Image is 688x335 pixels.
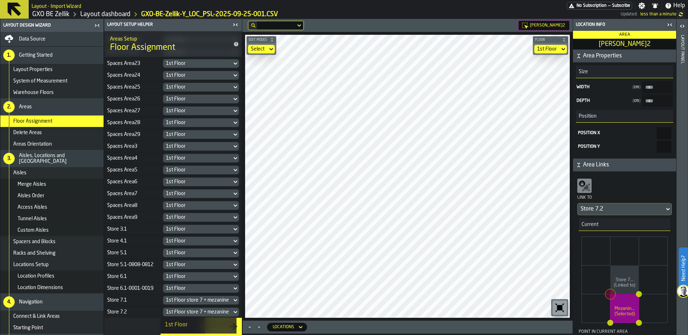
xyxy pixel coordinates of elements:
span: System of Measurement [13,78,67,84]
div: Store 7.2 [107,309,157,315]
div: Spaces Area24 [107,72,157,78]
a: link-to-/wh/i/5fa160b1-7992-442a-9057-4226e3d2ae6d/designer [80,10,130,18]
div: 1st Floor [165,321,232,329]
h2: Sub Title [110,35,225,42]
div: DropdownMenuValue-default-floor [163,189,239,198]
li: menu Getting Started [0,47,104,64]
div: Spaces Area6 [107,179,157,185]
div: Spaces Area3 [107,143,157,149]
li: menu Locations Setup [0,259,104,270]
div: DropdownMenuValue-default-floor [163,178,239,186]
div: DropdownMenuValue-floor-caa8e4e621 [163,296,239,305]
nav: Breadcrumb [32,10,326,19]
div: DropdownMenuValue-floor-caa8e4e621 [166,309,229,315]
div: Spaces Area8 [107,203,157,208]
input: react-aria7238496823-:r46: react-aria7238496823-:r46: [657,127,671,139]
div: Store 7.1 [107,297,157,303]
li: menu Layout Properties [0,64,104,75]
span: cm [632,98,641,103]
div: Store 5.1-0808-0812 [107,262,157,268]
div: DropdownMenuValue-default-floor [163,118,239,127]
label: Need Help? [679,248,687,288]
div: DropdownMenuValue-default-floor [163,237,239,245]
div: title-Floor Assignment [104,31,242,57]
header: Location Info [573,19,676,31]
label: button-toggle-Close me [230,20,240,29]
div: Spaces Area5 [107,167,157,173]
div: DropdownMenuValue-default-floor [166,274,229,279]
li: menu Access Aisles [0,202,104,213]
span: Depth [577,98,630,103]
li: menu System of Measurement [0,75,104,87]
span: Subscribe [612,3,630,8]
div: DropdownMenuValue-default-floor [537,46,557,52]
div: DropdownMenuValue-default-floor [163,59,239,68]
span: Current [579,222,598,227]
button: button- [573,49,676,62]
div: Spaces Area7 [107,191,157,197]
li: menu Floor Assignment [0,115,104,127]
header: Layout Design Wizard [0,19,104,32]
div: 2. [3,101,15,113]
label: button-toggle-Notifications [649,2,661,9]
a: link-to-/wh/i/5fa160b1-7992-442a-9057-4226e3d2ae6d/pricing/ [567,2,632,10]
span: Areas [19,104,32,110]
span: No Subscription [577,3,607,8]
div: DropdownMenuValue-default-floor [163,225,239,233]
div: DropdownMenuValue-default-floor [163,249,239,257]
div: DropdownMenuValue-default-floor [166,286,229,291]
div: Store 6.1-0001-0019 [107,286,157,291]
span: Aisles [13,170,27,176]
div: Store 6.1 [107,274,157,279]
div: Menu Subscription [567,2,632,10]
label: react-aria7238496823-:r48: [577,141,672,153]
div: DropdownMenuValue-default-floor [163,213,239,222]
li: menu Location Dimensions [0,282,104,293]
div: Spaces Area23 [107,61,157,66]
span: Racks and Shelving [13,250,56,256]
li: menu Areas Orientation [0,138,104,150]
div: DropdownMenuValue-default-floor [163,260,239,269]
div: DropdownMenuValue-default-floor [166,191,229,197]
li: menu Racks and Shelving [0,247,104,259]
div: DropdownMenuValue-default-floor [166,167,229,173]
div: DropdownMenuValue-default-floor [163,272,239,281]
div: DropdownMenuValue-default-floor [166,84,229,90]
div: DropdownMenuValue-default-floor [166,155,229,161]
a: link-to-/wh/i/5fa160b1-7992-442a-9057-4226e3d2ae6d [32,10,70,18]
span: Warehouse Floors [13,90,54,95]
span: 13/10/2025, 13:36:59 [640,12,677,17]
div: DropdownMenuValue-default-floor [163,201,239,210]
span: [PERSON_NAME]2 [530,23,565,28]
h3: title-section-Size [576,65,673,78]
input: input-value-Width input-value-Width [642,81,673,93]
button: Minimize [255,324,263,331]
li: menu Data Source [0,32,104,47]
li: menu Warehouse Floors [0,87,104,98]
span: Updated: [621,12,637,17]
span: Area Links [583,161,675,169]
span: Spacers and Blocks [13,239,56,245]
button: Maximize [245,324,254,331]
div: DropdownMenuValue-default-floor [534,45,567,53]
span: Data Source [19,36,46,42]
label: react-aria7238496823-:r46: [577,127,672,139]
span: Merge Aisles [18,181,46,187]
span: Position X [578,131,600,135]
div: DropdownMenuValue-default-floor [166,143,229,149]
span: ( [632,85,634,89]
span: Size [576,69,588,75]
div: DropdownMenuValue-locations [273,325,294,330]
span: Layout Properties [13,67,53,72]
label: button-toggle-Open [677,20,687,33]
button: button- [247,36,276,43]
div: Spaces Area28 [107,120,157,126]
label: button-toggle-Close me [92,21,102,30]
input: input-value-Depth input-value-Depth [642,95,673,107]
div: Spaces Area9 [107,214,157,220]
div: Layout Design Wizard [2,23,92,28]
div: DropdownMenuValue-default-floor [166,179,229,185]
div: 1. [3,49,15,61]
div: Store 3.1 [107,226,157,232]
span: Position [576,113,597,119]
